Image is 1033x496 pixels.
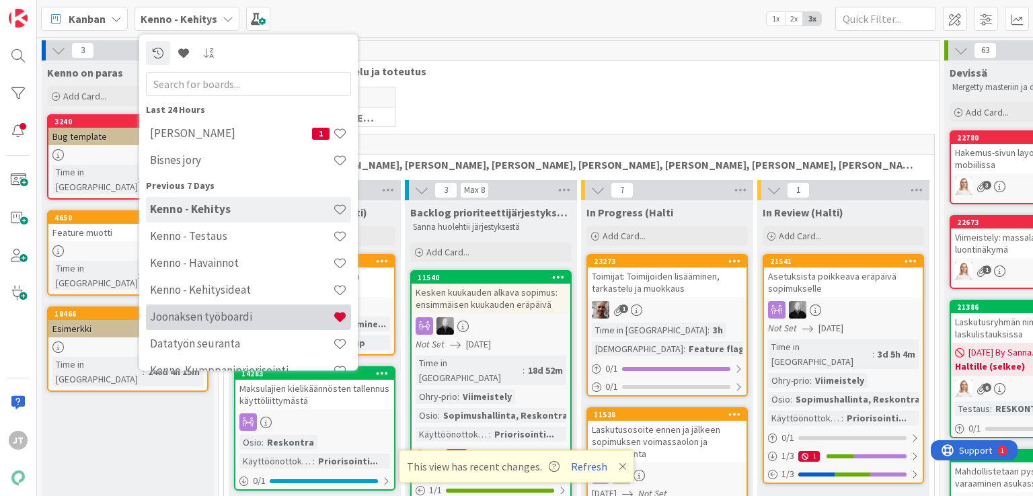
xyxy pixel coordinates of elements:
div: Sopimushallinta, Reskontra [440,408,571,423]
div: Käyttöönottokriittisyys [768,411,841,425]
div: Feature muotti [48,224,207,241]
a: 23273Toimijat: Toimijoiden lisääminen, tarkastelu ja muokkausVHTime in [GEOGRAPHIC_DATA]:3h[DEMOG... [586,254,748,397]
div: MV [764,301,923,319]
div: 23273 [594,257,747,266]
div: 18466 [54,309,207,319]
span: 1 [787,182,810,198]
span: 0 / 1 [605,380,618,394]
div: Osio [768,392,790,407]
span: Tekninen feature suunnittelu ja toteutus [225,65,923,78]
input: Search for boards... [146,72,351,96]
div: 14283Maksulajien kielikäännösten tallennus käyttöliittymästä [235,368,394,409]
span: : [438,408,440,423]
span: : [489,427,491,442]
img: avatar [9,468,28,487]
span: : [313,454,315,468]
span: In Review (Halti) [763,206,843,219]
span: Add Card... [603,230,646,242]
div: Kesken kuukauden alkava sopimus: ensimmäisen kuukauden eräpäivä [412,284,570,313]
div: Previous 7 Days [146,179,351,193]
div: Max 8 [464,187,485,194]
span: : [707,323,710,337]
div: 21541 [770,257,923,266]
div: Maksulajien kielikäännösten tallennus käyttöliittymästä [235,380,394,409]
div: 11540 [418,273,570,282]
div: 11538 [588,409,747,421]
div: 11540 [412,272,570,284]
div: 14283 [235,368,394,380]
span: 3 [71,42,94,58]
div: Osio [416,408,438,423]
div: 4650 [54,213,207,222]
span: 3 [434,182,457,198]
span: : [523,363,525,378]
span: This view has recent changes. [407,458,560,474]
div: Käyttöönottokriittisyys [416,427,489,442]
span: Support [28,2,61,18]
span: : [138,172,140,187]
span: Kenno on paras [47,66,123,79]
span: 1 [312,128,330,140]
span: 2x [785,12,803,26]
div: 3h [710,323,726,337]
div: Feature flag,... [685,341,759,356]
span: : [810,373,812,388]
div: Asetuksista poikkeava eräpäivä sopimukselle [764,267,923,297]
div: 3d 5h 4m [874,347,919,362]
div: 23273Toimijat: Toimijoiden lisääminen, tarkastelu ja muokkaus [588,255,747,297]
div: 18466 [48,308,207,320]
span: : [790,392,792,407]
h4: [PERSON_NAME] [150,127,312,140]
img: SL [955,262,972,280]
div: Esimerkki [48,320,207,337]
div: Bug template [48,128,207,145]
div: 1 [70,5,73,16]
div: Priorisointi... [491,427,558,442]
h4: Kenno - Kehitys [150,203,333,216]
div: Time in [GEOGRAPHIC_DATA] [592,323,707,337]
span: 3 [983,181,991,190]
span: 1x [767,12,785,26]
img: SL [955,380,972,397]
span: 1 [619,304,628,313]
img: MV [789,301,806,319]
div: 1/31 [764,448,923,464]
span: Backlog prioriteettijärjestyksessä (Halti) [410,206,572,219]
div: MV [412,317,570,335]
div: 3240 [54,117,207,126]
div: Time in [GEOGRAPHIC_DATA] [416,356,523,385]
div: Priorisointi... [315,454,381,468]
a: 4650Feature muottiTime in [GEOGRAPHIC_DATA]:1026d 23h 57m [47,210,208,296]
div: 0/21 [412,446,570,462]
div: Laskutusosoite ennen ja jälkeen sopimuksen voimassaolon ja edunvalvonta [588,421,747,462]
div: Time in [GEOGRAPHIC_DATA] [768,339,872,369]
span: Add Card... [779,230,822,242]
div: Time in [GEOGRAPHIC_DATA] [52,357,143,386]
div: Last 24 Hours [146,103,351,117]
div: Time in [GEOGRAPHIC_DATA] [52,261,138,290]
div: Time in [GEOGRAPHIC_DATA] [52,165,138,194]
span: : [683,341,685,356]
p: Sanna huolehtii järjestyksestä [413,222,569,233]
span: 0 / 2 [429,447,442,461]
span: Add Card... [426,246,469,258]
span: 63 [974,42,997,58]
div: 3240 [48,116,207,128]
div: 4650Feature muotti [48,212,207,241]
img: Visit kanbanzone.com [9,9,28,28]
div: 21541 [764,255,923,267]
span: : [841,411,843,425]
h4: Kenno - Havainnot [150,257,333,270]
div: 1/3 [764,466,923,483]
div: 23273 [588,255,747,267]
span: 1 / 3 [781,467,794,481]
h4: Bisnes jory [150,154,333,167]
div: VH [588,301,747,319]
div: 3240Bug template [48,116,207,145]
div: Ohry-prio [416,389,457,404]
i: Not Set [416,338,445,350]
span: Add Card... [966,106,1009,118]
div: 0/1 [235,472,394,489]
div: 248d 4h 15m [145,364,203,379]
span: Devissä [950,66,987,79]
